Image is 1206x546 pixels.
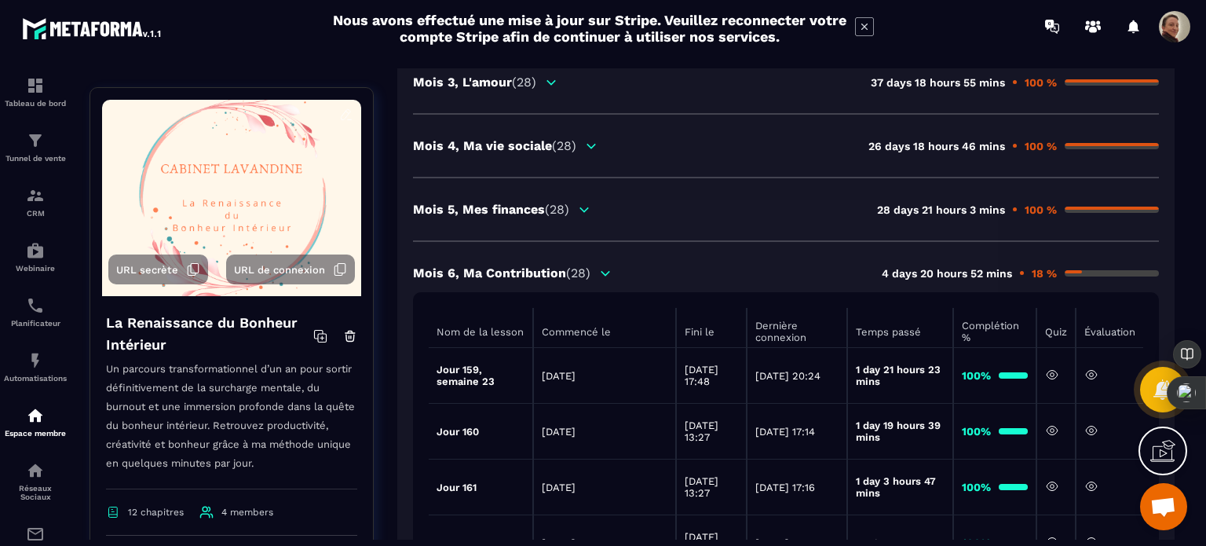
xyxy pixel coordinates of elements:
img: formation [26,186,45,205]
strong: 100% [962,481,991,493]
td: 1 day 19 hours 39 mins [847,404,953,460]
span: (28) [566,266,590,280]
a: automationsautomationsEspace membre [4,394,67,449]
a: formationformationTunnel de vente [4,119,67,174]
img: formation [26,76,45,95]
th: Temps passé [847,308,953,348]
img: scheduler [26,296,45,315]
p: Réseaux Sociaux [4,484,67,501]
a: automationsautomationsAutomatisations [4,339,67,394]
a: Ouvrir le chat [1140,483,1187,530]
p: Webinaire [4,264,67,273]
td: Jour 161 [429,460,533,515]
p: Mois 5, Mes finances [413,202,569,217]
p: 100 % [1025,203,1057,216]
p: [DATE] [542,482,667,493]
strong: 100% [962,425,991,438]
strong: 100% [962,369,991,382]
img: social-network [26,461,45,480]
span: URL de connexion [234,264,325,276]
img: automations [26,351,45,370]
a: formationformationTableau de bord [4,64,67,119]
p: 26 days 18 hours 46 mins [868,140,1005,152]
p: Mois 6, Ma Contribution [413,266,590,280]
th: Quiz [1036,308,1076,348]
img: background [102,100,361,296]
p: [DATE] 17:14 [755,426,839,438]
p: 37 days 18 hours 55 mins [871,76,1005,89]
span: 12 chapitres [128,507,184,518]
img: automations [26,406,45,425]
a: automationsautomationsWebinaire [4,229,67,284]
td: Jour 159, semaine 23 [429,348,533,404]
p: [DATE] 20:24 [755,370,839,382]
span: (28) [552,138,576,153]
a: formationformationCRM [4,174,67,229]
p: [DATE] 17:48 [685,364,738,387]
p: 4 days 20 hours 52 mins [882,267,1012,280]
h2: Nous avons effectué une mise à jour sur Stripe. Veuillez reconnecter votre compte Stripe afin de ... [332,12,847,45]
p: Mois 4, Ma vie sociale [413,138,576,153]
img: email [26,525,45,544]
button: URL secrète [108,255,208,284]
a: social-networksocial-networkRéseaux Sociaux [4,449,67,513]
span: (28) [545,202,569,217]
p: Tableau de bord [4,99,67,108]
th: Commencé le [533,308,676,348]
p: 28 days 21 hours 3 mins [877,203,1005,216]
p: Automatisations [4,374,67,383]
th: Évaluation [1076,308,1143,348]
p: Planificateur [4,319,67,328]
p: Un parcours transformationnel d’un an pour sortir définitivement de la surcharge mentale, du burn... [106,360,357,489]
p: [DATE] [542,370,667,382]
p: 100 % [1025,76,1057,89]
p: 100 % [1025,140,1057,152]
p: [DATE] 13:27 [685,475,738,499]
p: CRM [4,209,67,218]
img: automations [26,241,45,260]
h4: La Renaissance du Bonheur Intérieur [106,312,313,356]
td: 1 day 21 hours 23 mins [847,348,953,404]
img: formation [26,131,45,150]
th: Nom de la lesson [429,308,533,348]
p: [DATE] 13:27 [685,420,738,443]
a: schedulerschedulerPlanificateur [4,284,67,339]
span: URL secrète [116,264,178,276]
button: URL de connexion [226,255,355,284]
p: [DATE] [542,426,667,438]
th: Fini le [676,308,747,348]
img: logo [22,14,163,42]
span: (28) [512,75,536,90]
td: Jour 160 [429,404,533,460]
p: Espace membre [4,429,67,438]
th: Complétion % [953,308,1036,348]
p: [DATE] 17:16 [755,482,839,493]
p: 18 % [1032,267,1057,280]
p: Mois 3, L'amour [413,75,536,90]
td: 1 day 3 hours 47 mins [847,460,953,515]
p: Tunnel de vente [4,154,67,163]
th: Dernière connexion [747,308,847,348]
span: 4 members [221,507,273,518]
